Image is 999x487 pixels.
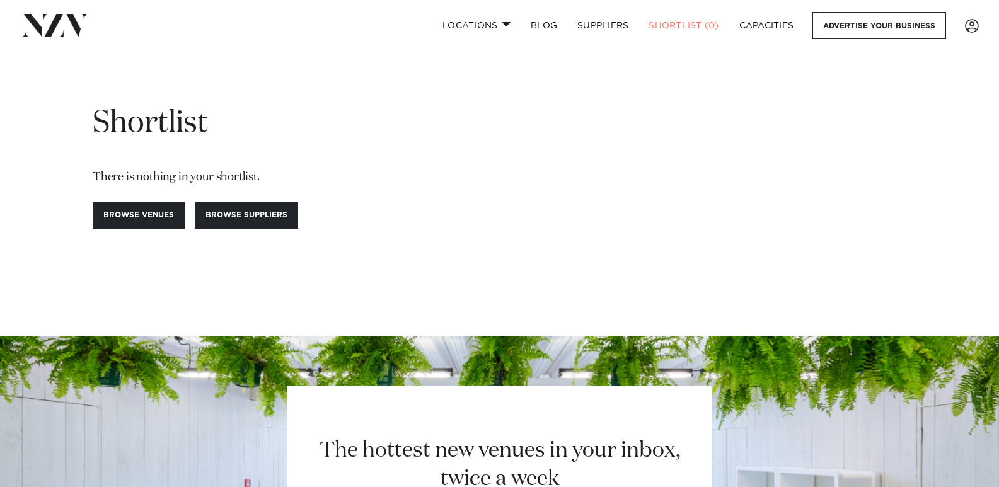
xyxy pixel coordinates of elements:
[93,169,906,186] p: There is nothing in your shortlist.
[638,12,729,39] a: Shortlist (0)
[432,12,521,39] a: Locations
[567,12,638,39] a: SUPPLIERS
[812,12,946,39] a: Advertise your business
[93,202,185,229] a: Browse venues
[195,202,298,229] a: Browse suppliers
[521,12,567,39] a: BLOG
[20,14,89,37] img: nzv-logo.png
[93,104,906,144] h1: Shortlist
[729,12,804,39] a: Capacities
